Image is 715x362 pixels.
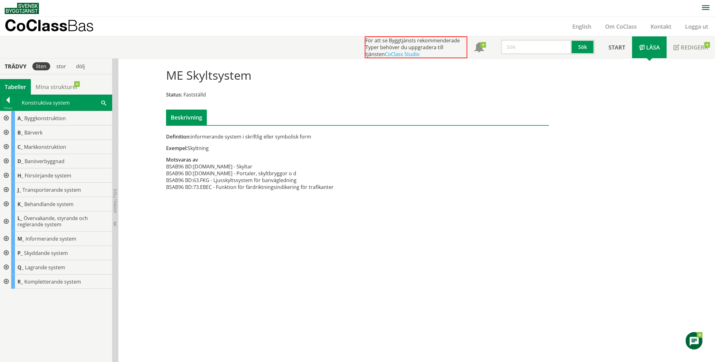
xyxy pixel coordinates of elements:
[16,95,112,110] div: Konstruktiva system
[632,36,667,58] a: Läsa
[644,23,678,30] a: Kontakt
[17,264,24,271] span: Q_
[25,172,71,179] span: Försörjande system
[31,79,83,95] a: Mina strukturer
[166,133,191,140] span: Definition:
[67,16,94,35] span: Bas
[0,106,16,110] div: Tillbaka
[166,91,182,98] span: Status:
[166,170,193,177] td: BSAB96 BD:
[24,201,74,208] span: Behandlande system
[24,250,68,256] span: Skyddande system
[5,3,39,14] img: Svensk Byggtjänst
[17,115,23,122] span: A_
[598,23,644,30] a: Om CoClass
[17,215,22,222] span: L_
[17,129,23,136] span: B_
[385,51,420,58] a: CoClass Studio
[166,163,193,170] td: BSAB96 BD:
[602,36,632,58] a: Start
[25,158,64,165] span: Banöverbyggnad
[166,184,193,190] td: BSAB96 BD:
[166,145,418,152] div: Skyltning
[101,99,106,106] span: Sök i tabellen
[1,63,30,70] div: Trädvy
[112,189,118,213] span: Dölj trädvy
[474,43,484,53] span: Notifikationer
[166,133,418,140] div: informerande system i skriftlig eller symbolisk form
[17,201,23,208] span: K_
[22,186,81,193] span: Transporterande system
[72,62,88,70] div: dölj
[193,170,334,177] td: [DOMAIN_NAME] - Portaler, skyltbryggor o d
[681,44,708,51] span: Redigera
[166,156,198,163] span: Motsvaras av
[572,40,595,54] button: Sök
[24,129,42,136] span: Bärverk
[678,23,715,30] a: Logga ut
[608,44,625,51] span: Start
[24,115,66,122] span: Byggkonstruktion
[24,278,81,285] span: Kompletterande system
[17,250,23,256] span: P_
[17,186,21,193] span: J_
[193,177,334,184] td: 63.FKG - Ljusskyltssystem för banvägledning
[5,22,94,29] p: CoClass
[184,91,206,98] span: Fastställd
[667,36,715,58] a: Redigera
[53,62,70,70] div: stor
[17,143,23,150] span: C_
[17,235,24,242] span: M_
[5,17,107,36] a: CoClassBas
[17,172,23,179] span: H_
[193,184,334,190] td: 73.EBEC - Funktion för färdriktningsindikering för trafikanter
[26,235,76,242] span: Informerande system
[166,177,193,184] td: BSAB96 BD:
[501,40,572,54] input: Sök
[193,163,334,170] td: [DOMAIN_NAME] - Skyltar
[17,215,88,228] span: Övervakande, styrande och reglerande system
[25,264,65,271] span: Lagrande system
[17,158,23,165] span: D_
[166,68,251,82] h1: ME Skyltsystem
[166,110,207,125] div: Beskrivning
[646,44,660,51] span: Läsa
[565,23,598,30] a: English
[365,36,467,58] div: För att se Byggtjänsts rekommenderade Typer behöver du uppgradera till tjänsten
[32,62,50,70] div: liten
[17,278,23,285] span: R_
[166,145,188,152] span: Exempel:
[24,143,66,150] span: Markkonstruktion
